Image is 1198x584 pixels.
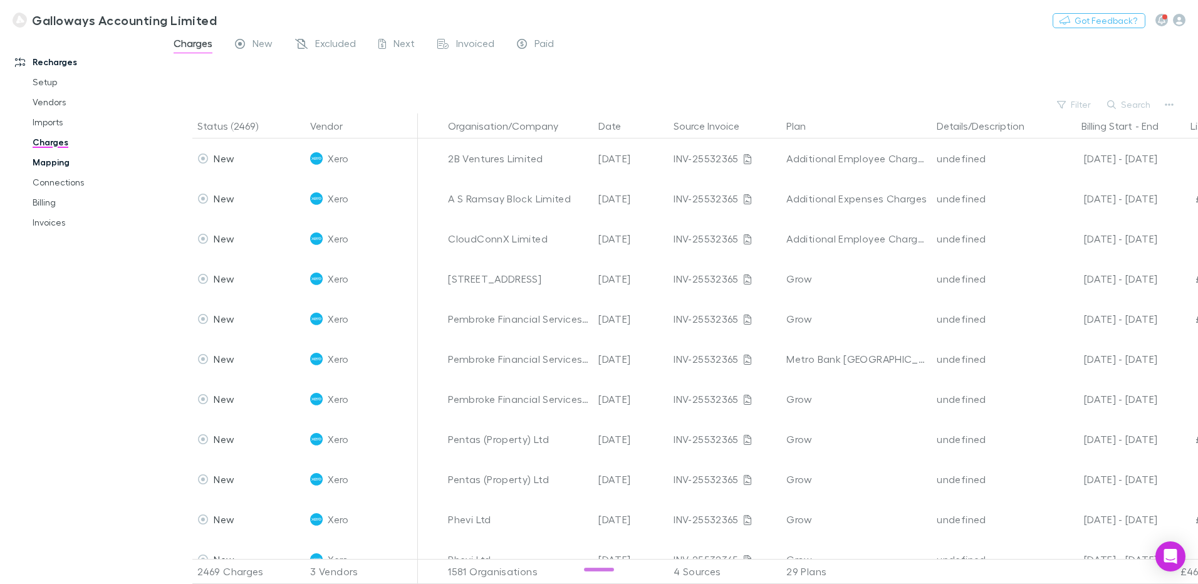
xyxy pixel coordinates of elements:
div: A S Ramsay Block Limited [448,179,588,219]
div: Grow [786,499,927,540]
div: [DATE] [593,499,669,540]
span: Xero [328,219,348,259]
span: Invoiced [456,37,494,53]
div: Additional Employee Charges [786,138,927,179]
span: Xero [328,339,348,379]
div: [DATE] - [DATE] [1050,138,1157,179]
button: Filter [1051,97,1098,112]
div: INV-25532365 [674,540,776,580]
span: Xero [328,499,348,540]
a: Vendors [20,92,169,112]
div: INV-25532365 [674,499,776,540]
button: Details/Description [937,113,1039,138]
div: INV-25532365 [674,179,776,219]
a: Billing [20,192,169,212]
div: [DATE] - [DATE] [1050,540,1157,580]
div: INV-25532365 [674,419,776,459]
div: CloudConnX Limited [448,219,588,259]
div: [DATE] - [DATE] [1050,339,1157,379]
span: Next [393,37,415,53]
div: INV-25532365 [674,259,776,299]
div: undefined [937,179,1039,219]
span: Xero [328,299,348,339]
a: Recharges [3,52,169,72]
span: Xero [328,419,348,459]
button: Vendor [310,113,358,138]
div: [DATE] [593,138,669,179]
span: Charges [174,37,212,53]
a: Invoices [20,212,169,232]
div: 2B Ventures Limited [448,138,588,179]
span: Xero [328,379,348,419]
div: 29 Plans [781,559,932,584]
span: New [214,433,234,445]
span: New [214,393,234,405]
div: 1581 Organisations [443,559,593,584]
img: Xero's Logo [310,353,323,365]
div: [DATE] [593,299,669,339]
span: New [214,313,234,325]
div: [DATE] [593,459,669,499]
a: Mapping [20,152,169,172]
div: [DATE] - [DATE] [1050,179,1157,219]
div: INV-25532365 [674,138,776,179]
span: Xero [328,540,348,580]
div: 3 Vendors [305,559,418,584]
div: [DATE] - [DATE] [1050,299,1157,339]
div: [DATE] - [DATE] [1050,219,1157,259]
div: [STREET_ADDRESS] [448,259,588,299]
div: Additional Employee Charges [786,219,927,259]
span: Xero [328,138,348,179]
button: Search [1101,97,1158,112]
img: Xero's Logo [310,433,323,446]
div: undefined [937,379,1039,419]
div: undefined [937,299,1039,339]
div: Phevi Ltd [448,499,588,540]
div: [DATE] [593,339,669,379]
button: Plan [786,113,821,138]
span: New [214,232,234,244]
div: [DATE] [593,419,669,459]
div: undefined [937,419,1039,459]
a: Imports [20,112,169,132]
div: Grow [786,259,927,299]
div: INV-25532365 [674,219,776,259]
div: [DATE] - [DATE] [1050,499,1157,540]
div: Grow [786,540,927,580]
img: Galloways Accounting Limited's Logo [13,13,27,28]
a: Connections [20,172,169,192]
img: Xero's Logo [310,313,323,325]
button: Billing Start [1081,113,1132,138]
div: [DATE] [593,259,669,299]
div: undefined [937,259,1039,299]
div: Additional Expenses Charges [786,179,927,219]
img: Xero's Logo [310,513,323,526]
span: New [214,273,234,284]
button: Got Feedback? [1053,13,1145,28]
div: undefined [937,499,1039,540]
div: [DATE] [593,540,669,580]
div: [DATE] - [DATE] [1050,419,1157,459]
span: Xero [328,459,348,499]
div: Grow [786,459,927,499]
img: Xero's Logo [310,192,323,205]
a: Charges [20,132,169,152]
span: New [214,192,234,204]
div: Grow [786,419,927,459]
div: [DATE] - [DATE] [1050,459,1157,499]
span: Xero [328,179,348,219]
div: undefined [937,540,1039,580]
span: New [214,553,234,565]
div: undefined [937,459,1039,499]
div: INV-25532365 [674,459,776,499]
div: [DATE] [593,219,669,259]
div: - [1050,113,1171,138]
div: undefined [937,138,1039,179]
div: Phevi Ltd [448,540,588,580]
img: Xero's Logo [310,553,323,566]
div: Open Intercom Messenger [1155,541,1185,571]
span: New [214,152,234,164]
button: Organisation/Company [448,113,573,138]
img: Xero's Logo [310,232,323,245]
div: Pembroke Financial Services Limited [448,339,588,379]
